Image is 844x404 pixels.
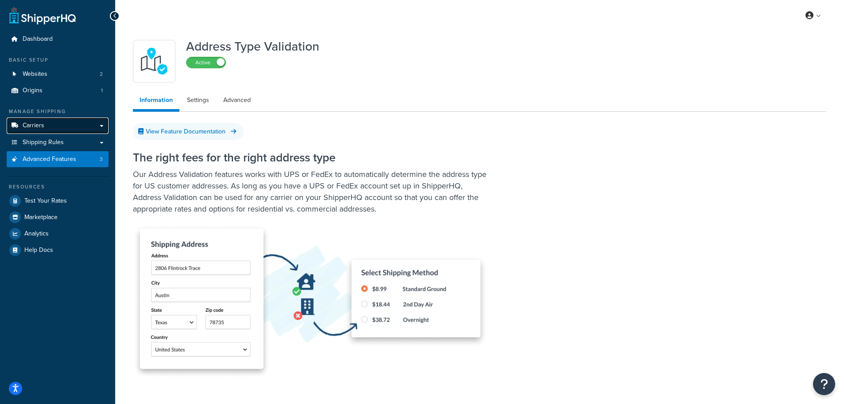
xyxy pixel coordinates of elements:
img: kIG8fy0lQAAAABJRU5ErkJggg== [139,46,170,77]
span: 3 [100,156,103,163]
div: Manage Shipping [7,108,109,115]
a: Information [133,91,179,112]
span: 2 [100,71,103,78]
span: Websites [23,71,47,78]
span: Marketplace [24,214,58,221]
a: Carriers [7,118,109,134]
a: View Feature Documentation [133,123,244,140]
div: Basic Setup [7,56,109,64]
a: Marketplace [7,209,109,225]
span: Test Your Rates [24,197,67,205]
span: Dashboard [23,35,53,43]
a: Shipping Rules [7,134,109,151]
li: Advanced Features [7,151,109,168]
span: 1 [101,87,103,94]
li: Websites [7,66,109,82]
h1: Address Type Validation [186,40,319,53]
a: Help Docs [7,242,109,258]
span: Carriers [23,122,44,129]
li: Origins [7,82,109,99]
a: Origins1 [7,82,109,99]
a: Test Your Rates [7,193,109,209]
span: Shipping Rules [23,139,64,146]
span: Advanced Features [23,156,76,163]
p: Our Address Validation features works with UPS or FedEx to automatically determine the address ty... [133,169,487,215]
a: Advanced Features3 [7,151,109,168]
a: Settings [180,91,216,109]
a: Analytics [7,226,109,242]
a: Websites2 [7,66,109,82]
label: Active [187,57,226,68]
img: Dynamic Address Lookup [133,226,487,377]
a: Advanced [217,91,257,109]
span: Analytics [24,230,49,238]
span: Help Docs [24,247,53,254]
h2: The right fees for the right address type [133,151,800,164]
a: Dashboard [7,31,109,47]
div: Resources [7,183,109,191]
span: Origins [23,87,43,94]
button: Open Resource Center [813,373,835,395]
